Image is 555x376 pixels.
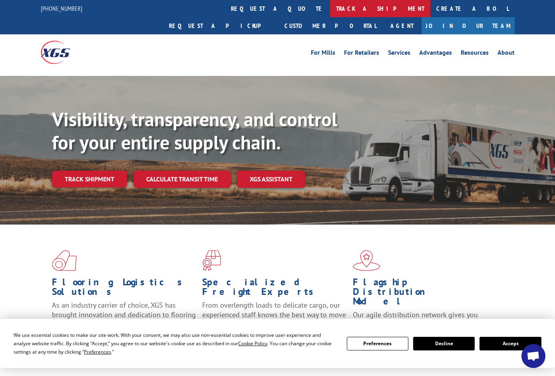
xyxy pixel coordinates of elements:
[311,50,335,58] a: For Mills
[133,171,231,188] a: Calculate transit time
[422,17,515,34] a: Join Our Team
[202,300,346,336] p: From overlength loads to delicate cargo, our experienced staff knows the best way to move your fr...
[237,171,305,188] a: XGS ASSISTANT
[461,50,489,58] a: Resources
[84,348,111,355] span: Preferences
[347,337,408,350] button: Preferences
[353,310,478,338] span: Our agile distribution network gives you nationwide inventory management on demand.
[163,17,278,34] a: Request a pickup
[413,337,475,350] button: Decline
[521,344,545,368] div: Open chat
[388,50,410,58] a: Services
[52,107,337,155] b: Visibility, transparency, and control for your entire supply chain.
[344,50,379,58] a: For Retailers
[479,337,541,350] button: Accept
[353,277,497,310] h1: Flagship Distribution Model
[52,300,196,329] span: As an industry carrier of choice, XGS has brought innovation and dedication to flooring logistics...
[278,17,382,34] a: Customer Portal
[52,277,196,300] h1: Flooring Logistics Solutions
[238,340,267,347] span: Cookie Policy
[202,277,346,300] h1: Specialized Freight Experts
[353,250,380,271] img: xgs-icon-flagship-distribution-model-red
[52,171,127,187] a: Track shipment
[14,331,337,356] div: We use essential cookies to make our site work. With your consent, we may also use non-essential ...
[382,17,422,34] a: Agent
[497,50,515,58] a: About
[419,50,452,58] a: Advantages
[202,250,221,271] img: xgs-icon-focused-on-flooring-red
[52,250,77,271] img: xgs-icon-total-supply-chain-intelligence-red
[41,4,82,12] a: [PHONE_NUMBER]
